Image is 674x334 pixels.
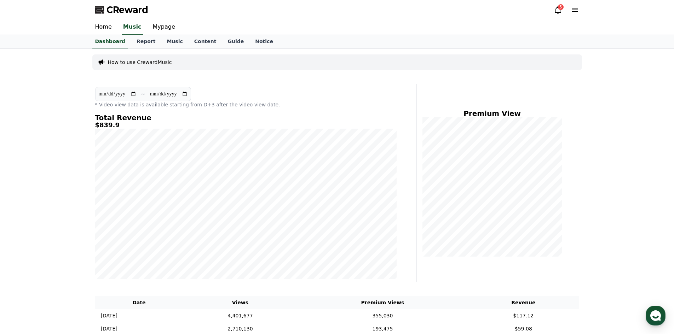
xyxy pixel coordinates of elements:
p: [DATE] [101,312,117,320]
a: Report [131,35,161,48]
th: Premium Views [298,296,468,309]
h5: $839.9 [95,122,397,129]
p: * Video view data is available starting from D+3 after the video view date. [95,101,397,108]
a: Home [90,20,117,35]
p: [DATE] [101,325,117,333]
a: Content [189,35,222,48]
p: ~ [141,90,145,98]
a: How to use CrewardMusic [108,59,172,66]
th: Revenue [468,296,579,309]
h4: Premium View [422,110,562,117]
span: CReward [106,4,148,16]
a: Music [161,35,188,48]
a: CReward [95,4,148,16]
a: Guide [222,35,249,48]
a: Dashboard [92,35,128,48]
th: Date [95,296,183,309]
a: Mypage [147,20,181,35]
h4: Total Revenue [95,114,397,122]
td: 4,401,677 [183,309,298,322]
div: 5 [558,4,564,10]
td: 355,030 [298,309,468,322]
a: 5 [554,6,562,14]
th: Views [183,296,298,309]
td: $117.12 [468,309,579,322]
a: Notice [249,35,279,48]
a: Music [122,20,143,35]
